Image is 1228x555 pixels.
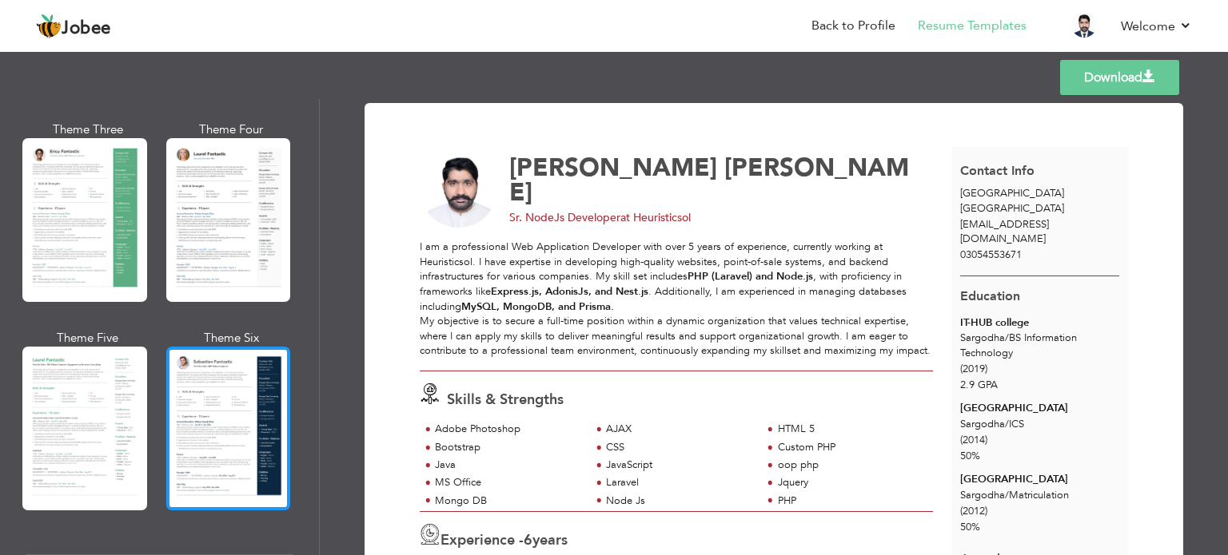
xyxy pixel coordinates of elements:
div: [GEOGRAPHIC_DATA] [960,472,1119,487]
div: IT-HUB college [960,315,1119,331]
span: [PERSON_NAME] [509,151,909,209]
span: [EMAIL_ADDRESS][DOMAIN_NAME] [960,217,1049,247]
div: Bootstrap [435,440,581,455]
span: [GEOGRAPHIC_DATA] [960,201,1064,216]
a: Jobee [36,14,111,39]
a: Download [1060,60,1179,95]
a: Back to Profile [811,17,895,35]
div: [GEOGRAPHIC_DATA] [960,401,1119,416]
span: 50% [960,520,980,534]
div: Mongo DB [435,494,581,509]
span: Jobee [62,20,111,38]
div: Theme Three [26,121,150,138]
span: (2012) [960,504,987,518]
div: Adobe Photoshop [435,422,581,437]
div: PHP [778,494,924,509]
div: JavaScript [606,458,752,473]
span: at Heuristicsol [620,210,691,225]
span: Sargodha Matriculation [960,488,1069,502]
img: Profile Img [1071,12,1097,38]
div: oop php [778,458,924,473]
div: Node Js [606,494,752,509]
span: 2.9 GPA [960,378,998,392]
div: Theme Five [26,330,150,347]
div: Theme Six [169,330,294,347]
span: 6 [524,530,532,550]
div: Custom PHP [778,440,924,455]
div: AJAX [606,422,752,437]
strong: MySQL, MongoDB, and Prisma. [461,299,614,314]
a: Resume Templates [918,17,1027,35]
img: jobee.io [36,14,62,39]
label: years [524,530,568,551]
span: (2019) [960,362,987,376]
img: No image [420,150,498,228]
span: [PERSON_NAME] [509,151,717,184]
div: Theme Four [169,121,294,138]
span: 03054553671 [960,248,1022,262]
div: Jquery [778,475,924,490]
div: I am a professional Web Application Developer with over 5 years of experience, currently working ... [420,240,933,359]
span: 50% [960,449,980,463]
span: Sargodha ICS [960,417,1024,431]
span: [GEOGRAPHIC_DATA] [960,186,1064,200]
div: CSS [606,440,752,455]
strong: Express.js, AdonisJs, and Nest.js [491,284,648,299]
span: Sr. NodeJs Developer [509,210,620,225]
span: Skills & Strengths [447,390,564,410]
div: Laravel [606,475,752,490]
span: Experience - [441,530,524,550]
a: Welcome [1121,17,1192,36]
span: (2014) [960,433,987,447]
span: Contact Info [960,162,1035,180]
span: / [1005,488,1009,502]
span: Education [960,287,1020,305]
div: HTML 5 [778,422,924,437]
span: / [1005,331,1009,345]
span: Sargodha BS Information Technology [960,331,1077,360]
strong: PHP (Laravel) and Node.js [688,269,813,283]
span: / [1005,417,1009,431]
div: MS Office [435,475,581,490]
div: Java [435,458,581,473]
